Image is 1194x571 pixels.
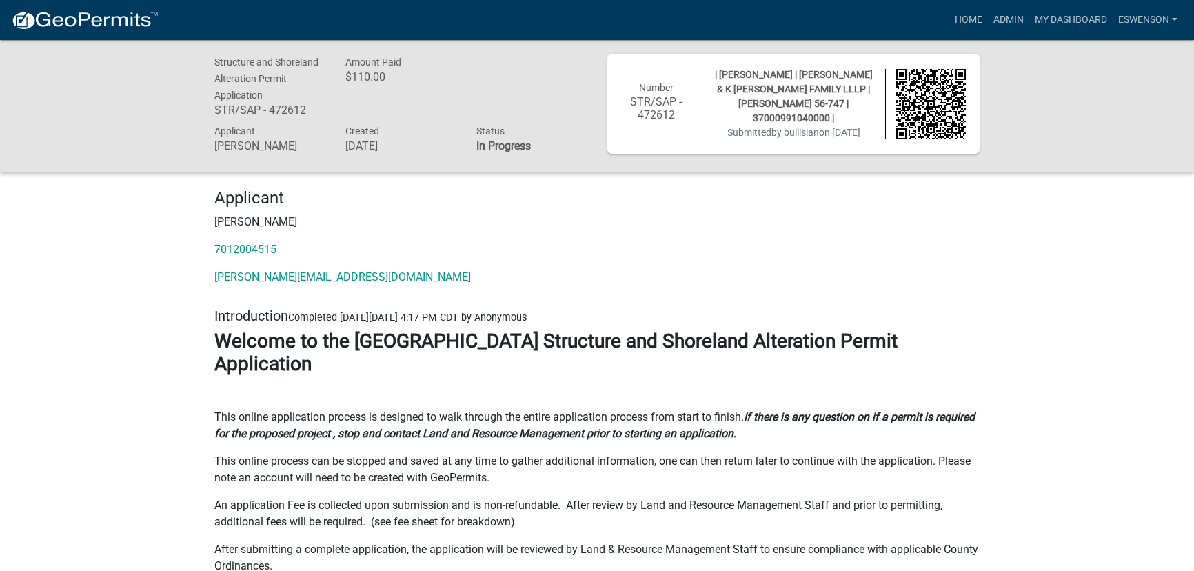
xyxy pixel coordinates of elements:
[1113,7,1183,33] a: eswenson
[476,139,531,152] strong: In Progress
[214,497,980,530] p: An application Fee is collected upon submission and is non-refundable. After review by Land and R...
[476,126,505,137] span: Status
[988,7,1029,33] a: Admin
[214,139,325,152] h6: [PERSON_NAME]
[214,214,980,230] p: [PERSON_NAME]
[727,127,860,138] span: Submitted on [DATE]
[214,409,980,442] p: This online application process is designed to walk through the entire application process from s...
[214,126,255,137] span: Applicant
[214,188,980,208] h4: Applicant
[214,308,980,324] h5: Introduction
[214,270,471,283] a: [PERSON_NAME][EMAIL_ADDRESS][DOMAIN_NAME]
[288,312,527,323] span: Completed [DATE][DATE] 4:17 PM CDT by Anonymous
[639,82,674,93] span: Number
[214,103,325,117] h6: STR/SAP - 472612
[345,70,456,83] h6: $110.00
[214,243,276,256] a: 7012004515
[345,126,379,137] span: Created
[345,57,401,68] span: Amount Paid
[896,69,967,139] img: QR code
[214,453,980,486] p: This online process can be stopped and saved at any time to gather additional information, one ca...
[214,410,975,440] strong: If there is any question on if a permit is required for the proposed project , stop and contact L...
[345,139,456,152] h6: [DATE]
[949,7,988,33] a: Home
[214,330,898,376] strong: Welcome to the [GEOGRAPHIC_DATA] Structure and Shoreland Alteration Permit Application
[771,127,819,138] span: by bullisian
[621,95,691,121] h6: STR/SAP - 472612
[715,69,873,123] span: | [PERSON_NAME] | [PERSON_NAME] & K [PERSON_NAME] FAMILY LLLP | [PERSON_NAME] 56-747 | 3700099104...
[1029,7,1113,33] a: My Dashboard
[214,57,318,101] span: Structure and Shoreland Alteration Permit Application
